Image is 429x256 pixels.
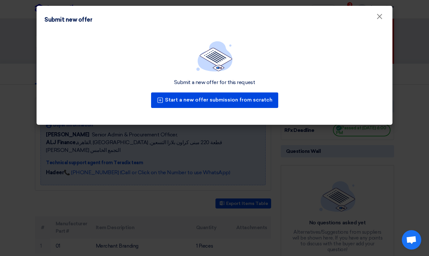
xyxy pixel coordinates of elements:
div: Open chat [402,230,421,250]
button: Close [371,10,388,23]
div: Submit new offer [44,16,92,24]
span: × [376,12,383,25]
button: Start a new offer submission from scratch [151,92,278,108]
div: Submit a new offer for this request [174,79,255,86]
img: empty_state_list.svg [196,41,233,71]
